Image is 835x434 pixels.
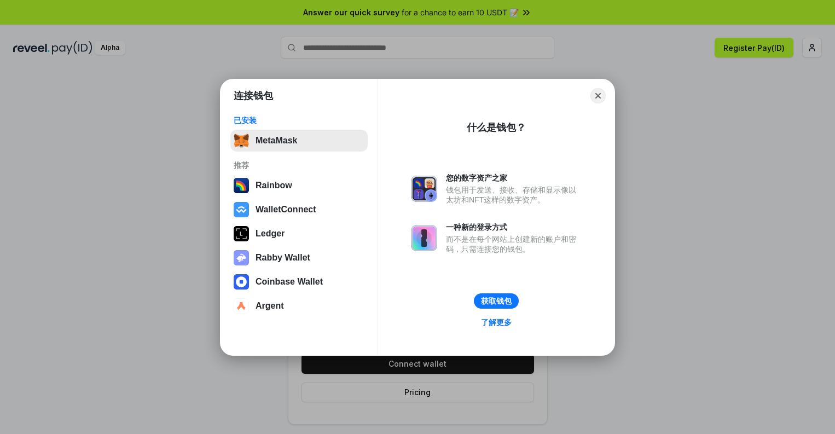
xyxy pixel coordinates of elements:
div: 一种新的登录方式 [446,222,582,232]
button: Ledger [230,223,368,245]
div: 获取钱包 [481,296,512,306]
div: 您的数字资产之家 [446,173,582,183]
h1: 连接钱包 [234,89,273,102]
img: svg+xml,%3Csvg%20width%3D%2228%22%20height%3D%2228%22%20viewBox%3D%220%200%2028%2028%22%20fill%3D... [234,202,249,217]
div: MetaMask [256,136,297,146]
div: 推荐 [234,160,364,170]
div: 钱包用于发送、接收、存储和显示像以太坊和NFT这样的数字资产。 [446,185,582,205]
button: 获取钱包 [474,293,519,309]
img: svg+xml,%3Csvg%20fill%3D%22none%22%20height%3D%2233%22%20viewBox%3D%220%200%2035%2033%22%20width%... [234,133,249,148]
div: Coinbase Wallet [256,277,323,287]
div: 什么是钱包？ [467,121,526,134]
div: WalletConnect [256,205,316,215]
div: 了解更多 [481,317,512,327]
div: Rainbow [256,181,292,190]
img: svg+xml,%3Csvg%20width%3D%2228%22%20height%3D%2228%22%20viewBox%3D%220%200%2028%2028%22%20fill%3D... [234,298,249,314]
img: svg+xml,%3Csvg%20xmlns%3D%22http%3A%2F%2Fwww.w3.org%2F2000%2Fsvg%22%20fill%3D%22none%22%20viewBox... [234,250,249,265]
img: svg+xml,%3Csvg%20width%3D%22120%22%20height%3D%22120%22%20viewBox%3D%220%200%20120%20120%22%20fil... [234,178,249,193]
div: Argent [256,301,284,311]
div: Ledger [256,229,285,239]
a: 了解更多 [474,315,518,329]
img: svg+xml,%3Csvg%20width%3D%2228%22%20height%3D%2228%22%20viewBox%3D%220%200%2028%2028%22%20fill%3D... [234,274,249,290]
button: MetaMask [230,130,368,152]
img: svg+xml,%3Csvg%20xmlns%3D%22http%3A%2F%2Fwww.w3.org%2F2000%2Fsvg%22%20width%3D%2228%22%20height%3... [234,226,249,241]
img: svg+xml,%3Csvg%20xmlns%3D%22http%3A%2F%2Fwww.w3.org%2F2000%2Fsvg%22%20fill%3D%22none%22%20viewBox... [411,225,437,251]
button: Rabby Wallet [230,247,368,269]
div: 已安装 [234,115,364,125]
div: Rabby Wallet [256,253,310,263]
button: Close [590,88,606,103]
button: WalletConnect [230,199,368,221]
img: svg+xml,%3Csvg%20xmlns%3D%22http%3A%2F%2Fwww.w3.org%2F2000%2Fsvg%22%20fill%3D%22none%22%20viewBox... [411,176,437,202]
button: Argent [230,295,368,317]
button: Rainbow [230,175,368,196]
div: 而不是在每个网站上创建新的账户和密码，只需连接您的钱包。 [446,234,582,254]
button: Coinbase Wallet [230,271,368,293]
